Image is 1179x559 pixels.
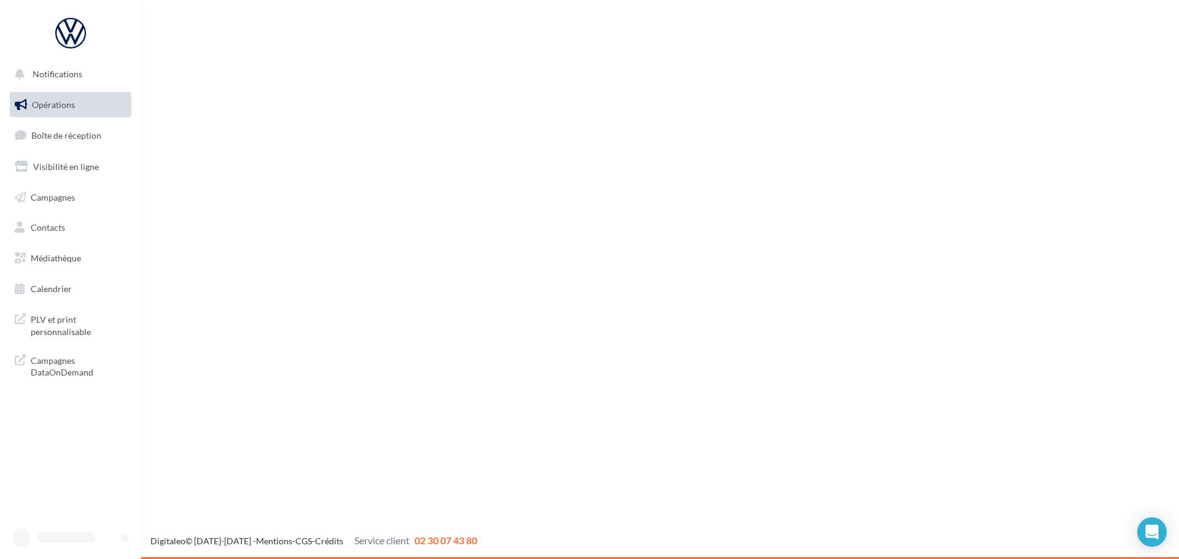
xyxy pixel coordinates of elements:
[315,536,343,546] a: Crédits
[7,347,134,384] a: Campagnes DataOnDemand
[7,185,134,210] a: Campagnes
[33,161,99,172] span: Visibilité en ligne
[295,536,312,546] a: CGS
[31,283,72,294] span: Calendrier
[414,534,477,546] span: 02 30 07 43 80
[354,534,410,546] span: Service client
[7,154,134,180] a: Visibilité en ligne
[32,99,75,110] span: Opérations
[7,61,129,87] button: Notifications
[7,245,134,271] a: Médiathèque
[31,191,75,202] span: Campagnes
[7,306,134,342] a: PLV et print personnalisable
[31,352,126,379] span: Campagnes DataOnDemand
[31,130,101,141] span: Boîte de réception
[7,276,134,302] a: Calendrier
[7,92,134,118] a: Opérations
[256,536,292,546] a: Mentions
[150,536,477,546] span: © [DATE]-[DATE] - - -
[7,215,134,241] a: Contacts
[1137,517,1167,547] div: Open Intercom Messenger
[150,536,185,546] a: Digitaleo
[31,311,126,337] span: PLV et print personnalisable
[31,222,65,233] span: Contacts
[33,69,82,79] span: Notifications
[31,253,81,263] span: Médiathèque
[7,122,134,148] a: Boîte de réception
